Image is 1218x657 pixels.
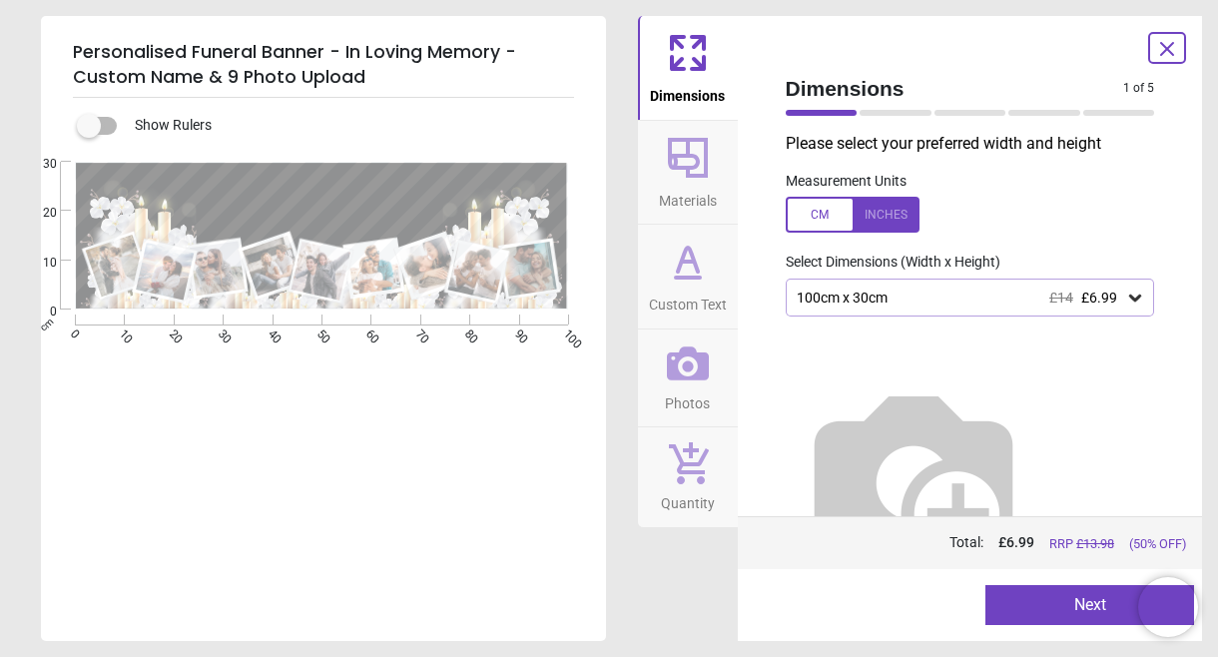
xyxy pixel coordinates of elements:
span: £6.99 [1081,290,1117,306]
img: Helper for size comparison [786,348,1041,604]
span: Dimensions [650,77,725,107]
span: Dimensions [786,74,1124,103]
button: Materials [638,121,738,225]
button: Next [985,585,1194,625]
span: 20 [19,205,57,222]
span: Materials [659,182,717,212]
span: RRP [1049,535,1114,553]
span: 0 [19,304,57,321]
span: 1 of 5 [1123,80,1154,97]
button: Photos [638,329,738,427]
div: Total: [784,533,1187,553]
span: 30 [19,156,57,173]
div: Show Rulers [89,114,606,138]
span: £ 13.98 [1076,536,1114,551]
span: 6.99 [1006,534,1034,550]
span: £ [998,533,1034,553]
p: Please select your preferred width and height [786,133,1171,155]
span: 10 [19,255,57,272]
label: Select Dimensions (Width x Height) [770,253,1000,273]
span: Quantity [661,484,715,514]
span: (50% OFF) [1129,535,1186,553]
div: 100cm x 30cm [795,290,1126,307]
h5: Personalised Funeral Banner - In Loving Memory - Custom Name & 9 Photo Upload [73,32,574,98]
span: Photos [665,384,710,414]
button: Quantity [638,427,738,527]
span: £14 [1049,290,1073,306]
iframe: Brevo live chat [1138,577,1198,637]
button: Dimensions [638,16,738,120]
span: Custom Text [649,286,727,316]
label: Measurement Units [786,172,907,192]
span: cm [37,316,55,333]
button: Custom Text [638,225,738,328]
